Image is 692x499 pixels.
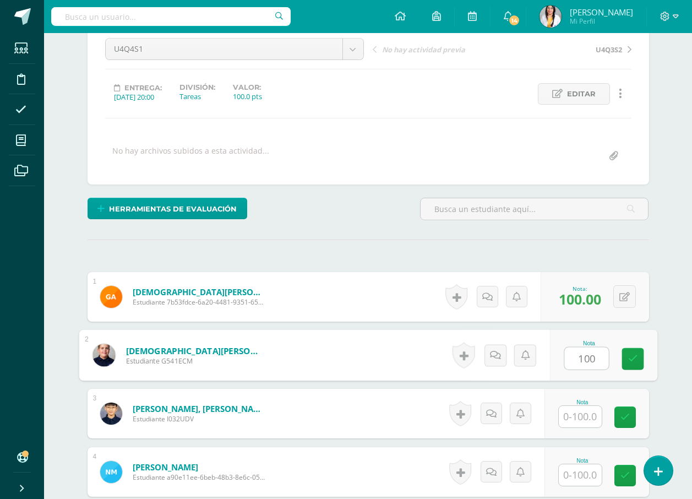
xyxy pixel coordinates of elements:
span: U4Q3S2 [596,45,622,55]
div: 100.0 pts [233,91,262,101]
img: a051cbb416d186d507c6173f0223b57f.png [92,344,115,366]
img: eb87bae0840cdbc69652774d2ba8cef5.png [100,403,122,425]
img: 7933465c5e4b017c89a5789e6f3d0497.png [100,286,122,308]
a: [DEMOGRAPHIC_DATA][PERSON_NAME] [126,345,261,356]
img: 4f05ca517658fb5b67f16f05fa13a979.png [540,6,562,28]
span: [PERSON_NAME] [570,7,633,18]
div: [DATE] 20:00 [114,92,162,102]
span: Herramientas de evaluación [109,199,237,219]
span: Estudiante 7b53fdce-6a20-4481-9351-6500ee31beee [133,297,265,307]
input: 0-100.0 [559,464,602,486]
img: c9d2ed745367bc8a5e01f30d52d03d45.png [100,461,122,483]
a: U4Q3S2 [502,44,631,55]
span: Editar [567,84,596,104]
a: [PERSON_NAME], [PERSON_NAME] [133,403,265,414]
input: 0-100.0 [564,348,608,370]
div: Nota [564,340,614,346]
span: Mi Perfil [570,17,633,26]
span: 14 [508,14,520,26]
span: No hay actividad previa [382,45,465,55]
span: Entrega: [124,84,162,92]
span: Estudiante I032UDV [133,414,265,424]
div: Tareas [179,91,215,101]
span: U4Q4S1 [114,39,334,59]
div: No hay archivos subidos a esta actividad... [112,145,269,167]
span: Estudiante a90e11ee-6beb-48b3-8e6c-05bb7922e5c8 [133,473,265,482]
a: U4Q4S1 [106,39,363,59]
input: Busca un usuario... [51,7,291,26]
a: [DEMOGRAPHIC_DATA][PERSON_NAME] [133,286,265,297]
div: Nota [558,458,607,464]
a: [PERSON_NAME] [133,462,265,473]
input: 0-100.0 [559,406,602,427]
div: Nota [558,399,607,405]
div: Nota: [559,285,601,292]
a: Herramientas de evaluación [88,198,247,219]
label: División: [179,83,215,91]
input: Busca un estudiante aquí... [421,198,649,220]
span: 100.00 [559,290,601,308]
label: Valor: [233,83,262,91]
span: Estudiante G541ECM [126,356,261,366]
